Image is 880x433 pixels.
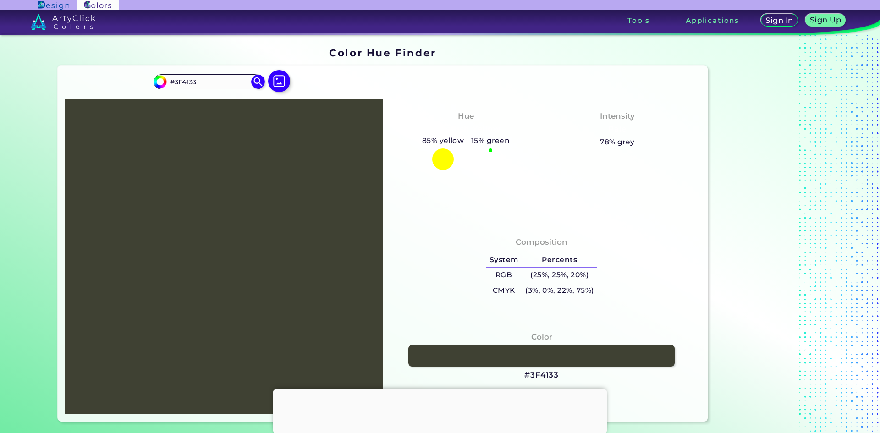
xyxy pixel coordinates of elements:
[522,252,597,268] h5: Percents
[31,14,95,30] img: logo_artyclick_colors_white.svg
[522,283,597,298] h5: (3%, 0%, 22%, 75%)
[273,389,607,431] iframe: Advertisement
[522,268,597,283] h5: (25%, 25%, 20%)
[418,135,467,147] h5: 85% yellow
[427,124,504,135] h3: Greenish Yellow
[38,1,69,10] img: ArtyClick Design logo
[516,236,567,249] h4: Composition
[600,136,635,148] h5: 78% grey
[524,370,559,381] h3: #3F4133
[765,16,793,24] h5: Sign In
[761,14,798,27] a: Sign In
[486,268,522,283] h5: RGB
[711,44,826,425] iframe: Advertisement
[686,17,739,24] h3: Applications
[467,135,513,147] h5: 15% green
[810,16,841,23] h5: Sign Up
[604,124,630,135] h3: Pale
[251,75,265,88] img: icon search
[486,252,522,268] h5: System
[166,76,252,88] input: type color..
[531,330,552,344] h4: Color
[805,14,846,27] a: Sign Up
[486,283,522,298] h5: CMYK
[600,110,635,123] h4: Intensity
[627,17,650,24] h3: Tools
[458,110,474,123] h4: Hue
[268,70,290,92] img: icon picture
[329,46,436,60] h1: Color Hue Finder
